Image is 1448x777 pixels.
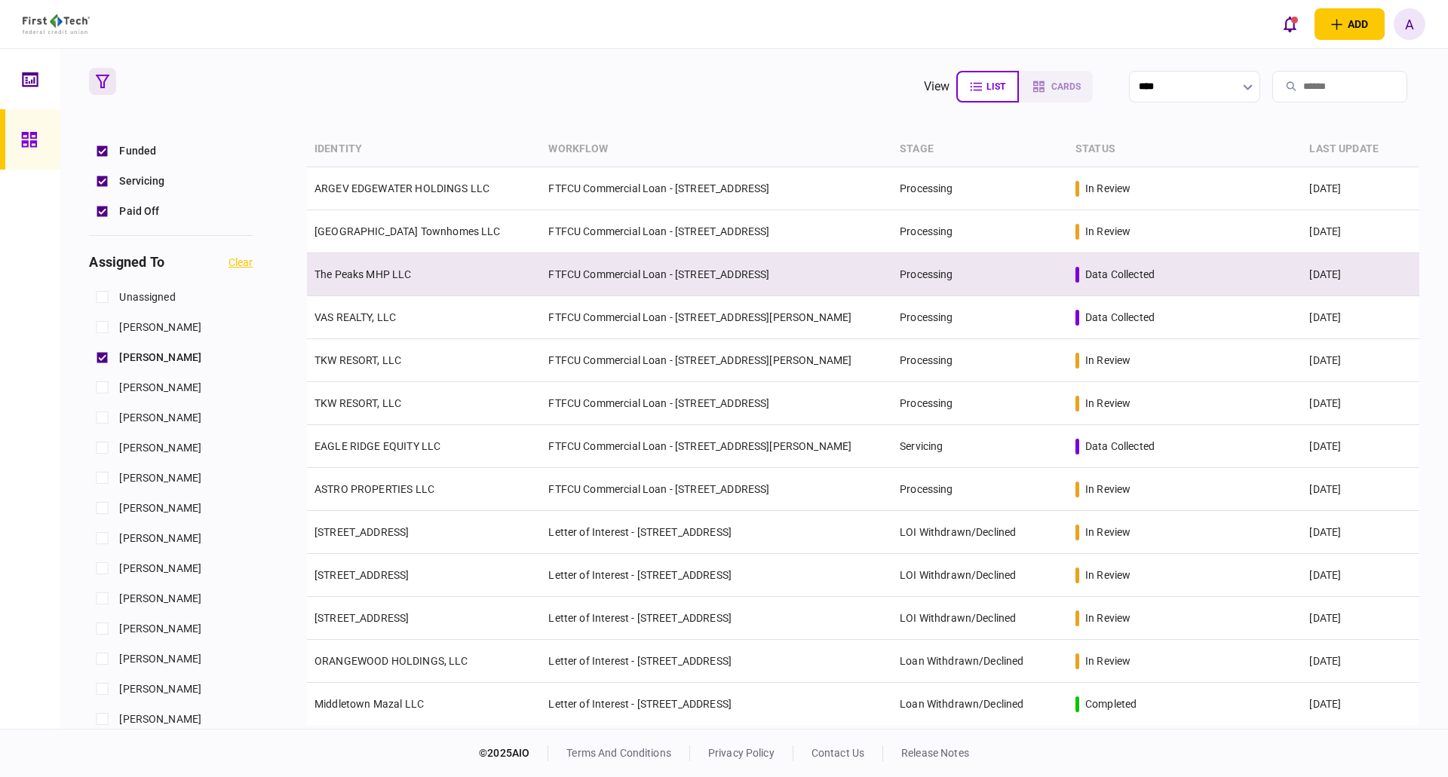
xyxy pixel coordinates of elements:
span: [PERSON_NAME] [119,350,201,366]
span: [PERSON_NAME] [119,410,201,426]
td: [DATE] [1302,167,1419,210]
td: [DATE] [1302,511,1419,554]
a: TKW RESORT, LLC [314,397,401,409]
span: Servicing [119,173,164,189]
div: in review [1085,181,1130,196]
span: [PERSON_NAME] [119,591,201,607]
th: last update [1302,132,1419,167]
div: © 2025 AIO [479,745,548,761]
div: data collected [1085,310,1155,325]
div: data collected [1085,267,1155,282]
td: FTFCU Commercial Loan - [STREET_ADDRESS][PERSON_NAME] [541,296,892,339]
div: in review [1085,482,1130,497]
td: Loan Withdrawn/Declined [892,683,1068,726]
td: [DATE] [1302,296,1419,339]
div: in review [1085,353,1130,368]
div: in review [1085,653,1130,668]
span: Paid Off [119,203,159,219]
td: FTFCU Commercial Loan - [STREET_ADDRESS] [541,210,892,253]
td: Letter of Interest - [STREET_ADDRESS] [541,554,892,597]
td: [DATE] [1302,253,1419,296]
td: FTFCU Commercial Loan - [STREET_ADDRESS] [541,253,892,296]
span: unassigned [119,289,175,305]
img: client company logo [23,14,90,34]
td: LOI Withdrawn/Declined [892,554,1068,597]
span: [PERSON_NAME] [119,380,201,396]
a: ASTRO PROPERTIES LLC [314,483,434,495]
span: [PERSON_NAME] [119,440,201,456]
td: Processing [892,253,1068,296]
button: A [1394,8,1425,40]
div: in review [1085,525,1130,540]
td: Processing [892,296,1068,339]
td: [DATE] [1302,382,1419,425]
div: completed [1085,696,1137,711]
td: [DATE] [1302,468,1419,511]
td: Letter of Interest - [STREET_ADDRESS] [541,597,892,640]
td: Processing [892,382,1068,425]
td: Processing [892,339,1068,382]
a: terms and conditions [566,747,671,759]
span: [PERSON_NAME] [119,651,201,667]
span: [PERSON_NAME] [119,531,201,546]
span: [PERSON_NAME] [119,500,201,516]
a: ARGEV EDGEWATER HOLDINGS LLC [314,182,489,194]
a: The Peaks MHP LLC [314,268,412,280]
td: FTFCU Commercial Loan - [STREET_ADDRESS] [541,468,892,511]
td: [DATE] [1302,554,1419,597]
span: [PERSON_NAME] [119,561,201,577]
td: Servicing [892,425,1068,468]
div: in review [1085,224,1130,239]
span: [PERSON_NAME] [119,470,201,486]
span: [PERSON_NAME] [119,320,201,335]
a: [STREET_ADDRESS] [314,612,409,624]
button: open notifications list [1274,8,1305,40]
td: Loan Withdrawn/Declined [892,640,1068,683]
td: Processing [892,167,1068,210]
td: FTFCU Commercial Loan - [STREET_ADDRESS] [541,382,892,425]
span: [PERSON_NAME] [119,621,201,637]
span: cards [1051,81,1081,92]
td: LOI Withdrawn/Declined [892,597,1068,640]
a: contact us [811,747,864,759]
th: status [1068,132,1302,167]
button: open adding identity options [1315,8,1385,40]
td: Letter of Interest - [STREET_ADDRESS] [541,683,892,726]
td: [DATE] [1302,683,1419,726]
th: stage [892,132,1068,167]
h3: assigned to [89,255,164,269]
td: Processing [892,468,1068,511]
span: Funded [119,143,156,159]
td: FTFCU Commercial Loan - [STREET_ADDRESS][PERSON_NAME] [541,339,892,382]
span: [PERSON_NAME] [119,711,201,727]
button: cards [1019,71,1093,102]
td: [DATE] [1302,640,1419,683]
td: FTFCU Commercial Loan - [STREET_ADDRESS] [541,167,892,210]
th: identity [307,132,541,167]
span: [PERSON_NAME] [119,681,201,697]
button: list [956,71,1019,102]
td: [DATE] [1302,425,1419,468]
td: FTFCU Commercial Loan - [STREET_ADDRESS][PERSON_NAME] [541,425,892,468]
a: VAS REALTY, LLC [314,311,396,323]
a: privacy policy [708,747,775,759]
div: in review [1085,567,1130,583]
td: Letter of Interest - [STREET_ADDRESS] [541,511,892,554]
a: release notes [901,747,969,759]
td: Processing [892,210,1068,253]
td: [DATE] [1302,339,1419,382]
a: TKW RESORT, LLC [314,354,401,366]
div: data collected [1085,439,1155,454]
a: [STREET_ADDRESS] [314,526,409,538]
div: in review [1085,610,1130,626]
a: ORANGEWOOD HOLDINGS, LLC [314,655,468,667]
button: clear [229,256,253,268]
a: Middletown Mazal LLC [314,698,424,710]
td: [DATE] [1302,210,1419,253]
td: Letter of Interest - [STREET_ADDRESS] [541,640,892,683]
div: view [924,78,950,96]
a: [STREET_ADDRESS] [314,569,409,581]
a: [GEOGRAPHIC_DATA] Townhomes LLC [314,225,501,237]
td: LOI Withdrawn/Declined [892,511,1068,554]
